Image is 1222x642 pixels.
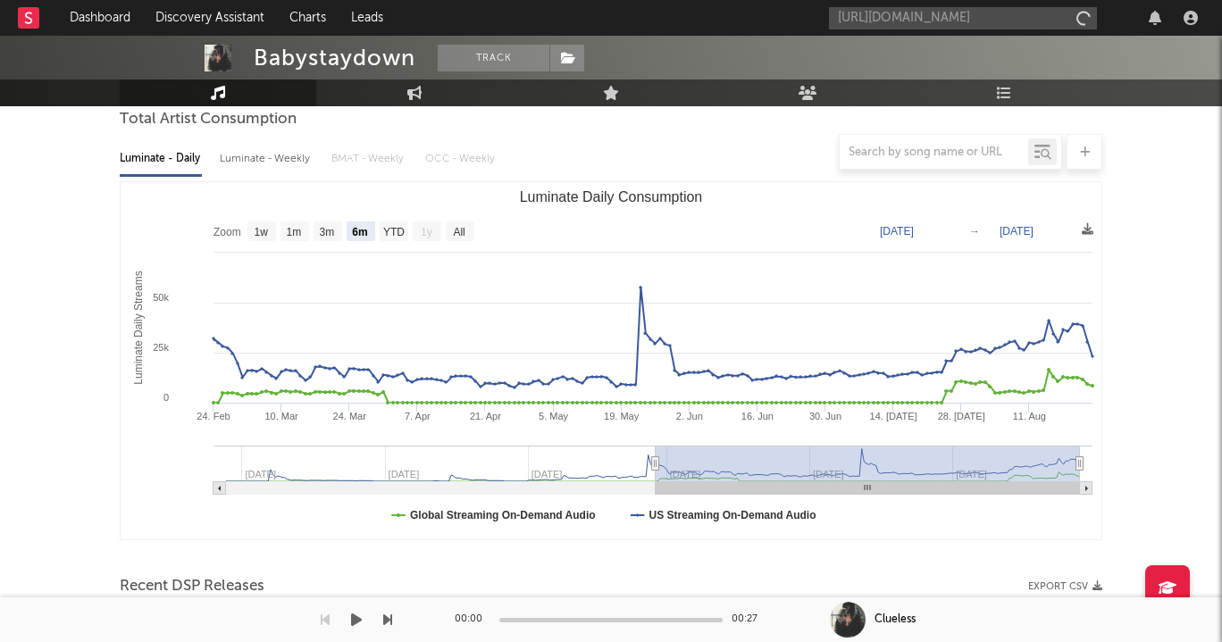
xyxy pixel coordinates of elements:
[153,292,169,303] text: 50k
[320,226,335,238] text: 3m
[1000,225,1034,238] text: [DATE]
[421,226,432,238] text: 1y
[213,226,241,238] text: Zoom
[809,411,841,421] text: 30. Jun
[938,411,985,421] text: 28. [DATE]
[163,392,169,403] text: 0
[255,226,269,238] text: 1w
[1013,411,1046,421] text: 11. Aug
[649,509,816,521] text: US Streaming On-Demand Audio
[153,342,169,353] text: 25k
[121,182,1101,539] svg: Luminate Daily Consumption
[410,509,596,521] text: Global Streaming On-Demand Audio
[741,411,774,421] text: 16. Jun
[520,189,703,204] text: Luminate Daily Consumption
[132,271,145,384] text: Luminate Daily Streams
[455,609,490,630] div: 00:00
[352,226,367,238] text: 6m
[470,411,501,421] text: 21. Apr
[829,7,1097,29] input: Search for artists
[254,45,415,71] div: Babystaydown
[438,45,549,71] button: Track
[333,411,367,421] text: 24. Mar
[880,225,914,238] text: [DATE]
[264,411,298,421] text: 10. Mar
[120,109,297,130] span: Total Artist Consumption
[676,411,703,421] text: 2. Jun
[840,146,1028,160] input: Search by song name or URL
[539,411,569,421] text: 5. May
[405,411,431,421] text: 7. Apr
[604,411,640,421] text: 19. May
[383,226,405,238] text: YTD
[875,612,916,628] div: Clueless
[870,411,917,421] text: 14. [DATE]
[287,226,302,238] text: 1m
[120,576,264,597] span: Recent DSP Releases
[453,226,465,238] text: All
[197,411,230,421] text: 24. Feb
[969,225,980,238] text: →
[1028,581,1102,592] button: Export CSV
[732,609,767,630] div: 00:27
